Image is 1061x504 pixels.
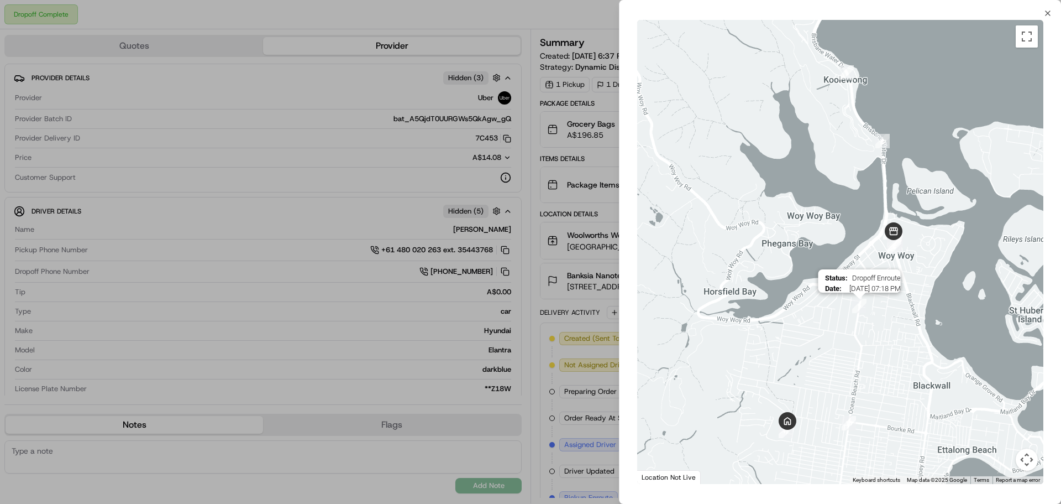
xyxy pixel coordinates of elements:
[852,299,866,313] div: 9
[842,416,856,430] div: 10
[640,470,676,484] a: Open this area in Google Maps (opens a new window)
[640,470,676,484] img: Google
[907,477,967,483] span: Map data ©2025 Google
[889,233,903,247] div: 6
[887,237,902,251] div: 7
[974,477,989,483] a: Terms (opens in new tab)
[1016,25,1038,48] button: Toggle fullscreen view
[875,134,890,148] div: 2
[852,274,900,282] span: Dropoff Enroute
[779,424,793,438] div: 11
[887,240,901,254] div: 8
[839,65,854,80] div: 1
[824,284,841,293] span: Date :
[853,476,900,484] button: Keyboard shortcuts
[824,274,847,282] span: Status :
[845,284,900,293] span: [DATE] 07:18 PM
[996,477,1040,483] a: Report a map error
[637,470,701,484] div: Location Not Live
[883,225,897,240] div: 3
[1016,449,1038,471] button: Map camera controls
